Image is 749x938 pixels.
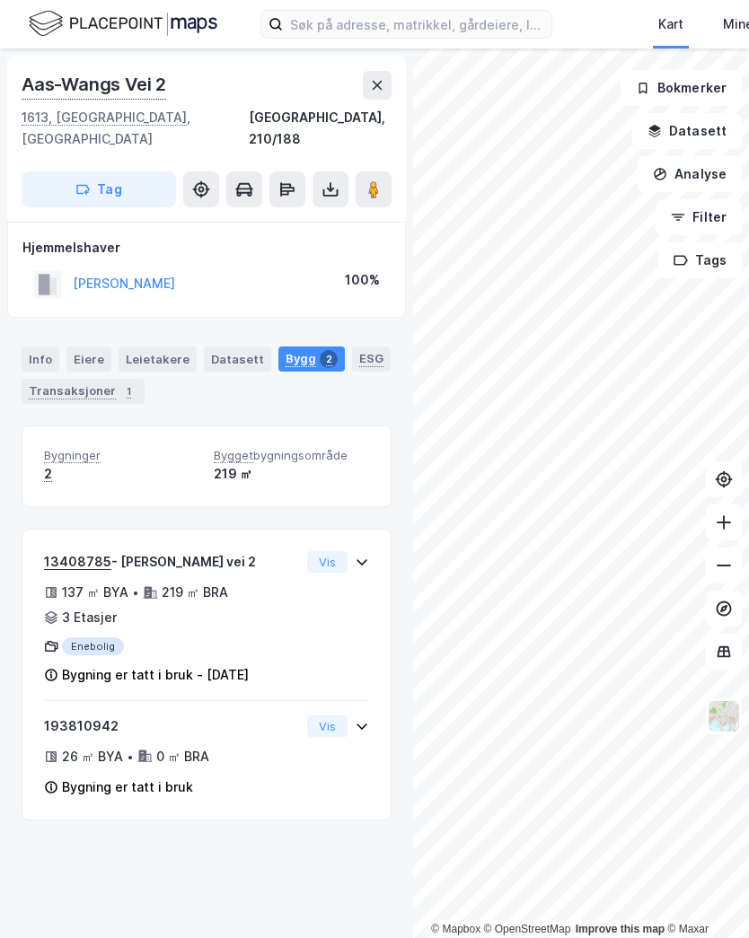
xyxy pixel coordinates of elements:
[621,70,742,106] button: Bokmerker
[62,607,117,628] div: 3 Etasjer
[22,237,391,259] div: Hjemmelshaver
[66,346,111,372] div: Eiere
[44,715,300,737] div: 193810942
[162,582,228,603] div: 219 ㎡ BRA
[62,664,249,686] div: Bygning er tatt i bruk - [DATE]
[431,923,480,935] a: Mapbox
[214,463,369,485] div: 219 ㎡
[658,242,742,278] button: Tags
[638,156,742,192] button: Analyse
[345,269,380,291] div: 100%
[576,923,665,935] a: Improve this map
[127,750,134,764] div: •
[132,585,139,600] div: •
[707,699,741,733] img: Z
[62,582,128,603] div: 137 ㎡ BYA
[156,746,209,767] div: 0 ㎡ BRA
[484,923,571,935] a: OpenStreetMap
[44,551,300,573] div: - [PERSON_NAME] vei 2
[307,715,348,737] button: Vis
[119,346,197,372] div: Leietakere
[632,113,742,149] button: Datasett
[29,8,217,39] img: logo.f888ab2527a4732fd821a326f86c7f29.svg
[307,551,348,573] button: Vis
[656,199,742,235] button: Filter
[659,852,749,938] div: Kontrollprogram for chat
[204,346,271,372] div: Datasett
[214,448,369,463] span: bygningsområde
[62,776,193,798] div: Bygning er tatt i bruk
[22,346,59,372] div: Info
[22,107,249,150] div: , [GEOGRAPHIC_DATA]
[283,11,551,38] input: Søk på adresse, matrikkel, gårdeiere, leietakere eller personer
[659,852,749,938] iframe: Chat Widget
[62,746,123,767] div: 26 ㎡ BYA
[22,171,176,207] button: Tag
[658,13,683,35] div: Kart
[249,107,392,150] div: [GEOGRAPHIC_DATA], 210/188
